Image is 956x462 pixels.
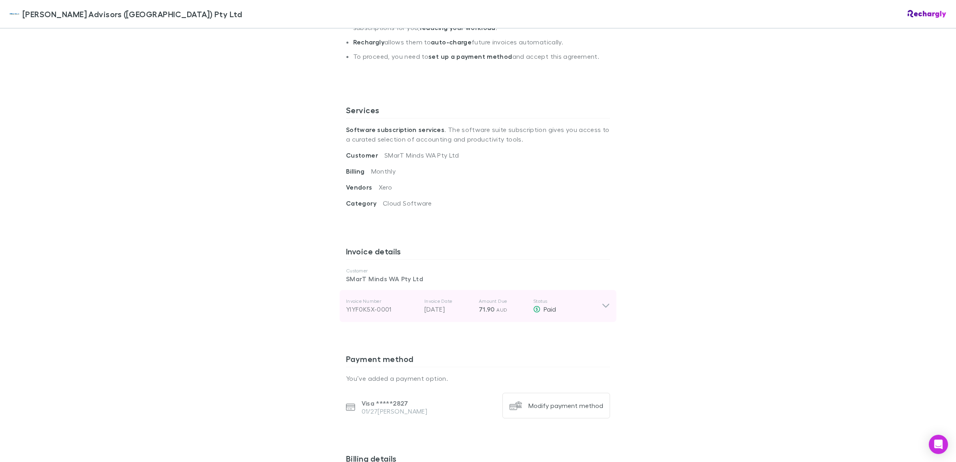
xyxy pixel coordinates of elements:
[544,305,556,313] span: Paid
[479,298,527,304] p: Amount Due
[528,402,603,410] div: Modify payment method
[346,304,418,314] div: YIYF0K5X-0001
[10,9,19,19] img: William Buck Advisors (WA) Pty Ltd's Logo
[346,126,444,134] strong: Software subscription services
[384,151,459,159] span: SMarT Minds WA Pty Ltd
[379,183,392,191] span: Xero
[353,38,384,46] strong: Rechargly
[346,167,371,175] span: Billing
[431,38,472,46] strong: auto-charge
[533,298,602,304] p: Status
[383,199,432,207] span: Cloud Software
[346,246,610,259] h3: Invoice details
[22,8,242,20] span: [PERSON_NAME] Advisors ([GEOGRAPHIC_DATA]) Pty Ltd
[479,305,495,313] span: 71.90
[346,274,610,284] p: SMarT Minds WA Pty Ltd
[371,167,396,175] span: Monthly
[353,52,610,67] li: To proceed, you need to and accept this agreement.
[908,10,946,18] img: Rechargly Logo
[929,435,948,454] div: Open Intercom Messenger
[340,290,616,322] div: Invoice NumberYIYF0K5X-0001Invoice Date[DATE]Amount Due71.90 AUDStatusPaid
[346,105,610,118] h3: Services
[346,151,384,159] span: Customer
[428,52,512,60] strong: set up a payment method
[346,118,610,150] p: . The software suite subscription gives you access to a curated selection of accounting and produ...
[346,183,379,191] span: Vendors
[424,304,472,314] p: [DATE]
[424,298,472,304] p: Invoice Date
[502,393,610,418] button: Modify payment method
[346,354,610,367] h3: Payment method
[346,268,610,274] p: Customer
[509,399,522,412] img: Modify payment method's Logo
[353,38,610,52] li: allows them to future invoices automatically.
[362,407,428,415] p: 01/27 [PERSON_NAME]
[346,374,610,383] p: You’ve added a payment option.
[346,199,383,207] span: Category
[496,307,507,313] span: AUD
[346,298,418,304] p: Invoice Number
